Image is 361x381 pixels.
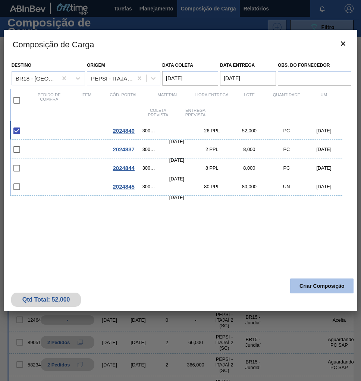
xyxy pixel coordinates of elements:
div: 80 PPL [193,184,230,189]
div: 2 PPL [193,147,230,152]
label: Obs. do Fornecedor [278,60,351,71]
div: UN [268,184,305,189]
div: [DATE] [305,165,342,171]
button: Criar Composição [290,278,354,293]
div: Item [68,92,105,108]
span: 2024837 [113,146,134,152]
div: Ir para o Pedido [105,165,142,171]
span: 30029013 - KIT PEPSI COLA 99KCAL BIB [142,165,156,171]
div: PC [268,128,305,133]
div: 8,000 [230,165,268,171]
div: Qtd Total: 52,000 [17,296,76,303]
div: [DATE] [158,139,195,144]
div: Coleta Prevista [139,108,177,117]
label: Origem [87,63,105,68]
div: PEPSI - ITAJAÍ 2 (SC) [91,75,134,81]
span: 30002824 - KIT PEPSI TWIST ZERO NF [142,128,156,133]
span: 30006636 - KIT PEPSI COLA ZERO BIB NF [142,147,156,152]
input: dd/mm/yyyy [162,71,218,86]
div: [DATE] [158,157,195,163]
div: PC [268,147,305,152]
span: 2024845 [113,183,134,190]
div: Ir para o Pedido [105,183,142,190]
input: dd/mm/yyyy [220,71,276,86]
div: Lote [230,92,268,108]
div: [DATE] [305,147,342,152]
div: Material [142,92,194,108]
div: Cód. Portal [105,92,142,108]
div: BR18 - [GEOGRAPHIC_DATA] [16,75,58,81]
div: UM [305,92,342,108]
div: [DATE] [158,195,195,200]
div: Quantidade [268,92,305,108]
div: 52,000 [230,128,268,133]
div: 8 PPL [193,165,230,171]
label: Data coleta [162,63,193,68]
div: 26 PPL [193,128,230,133]
h3: Composição de Carga [4,30,358,58]
span: 2024844 [113,165,134,171]
label: Destino [12,63,31,68]
div: Ir para o Pedido [105,146,142,152]
div: [DATE] [305,184,342,189]
span: 30002729 - KIT;PEPSI COLA;35005*06*02 NF [142,184,156,189]
span: 2024840 [113,127,134,134]
div: Pedido de compra [31,92,68,108]
div: 80,000 [230,184,268,189]
div: [DATE] [305,128,342,133]
div: 8,000 [230,147,268,152]
div: PC [268,165,305,171]
div: [DATE] [158,176,195,182]
label: Data entrega [220,63,255,68]
div: Hora Entrega [193,92,230,108]
div: Ir para o Pedido [105,127,142,134]
div: Entrega Prevista [177,108,214,117]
